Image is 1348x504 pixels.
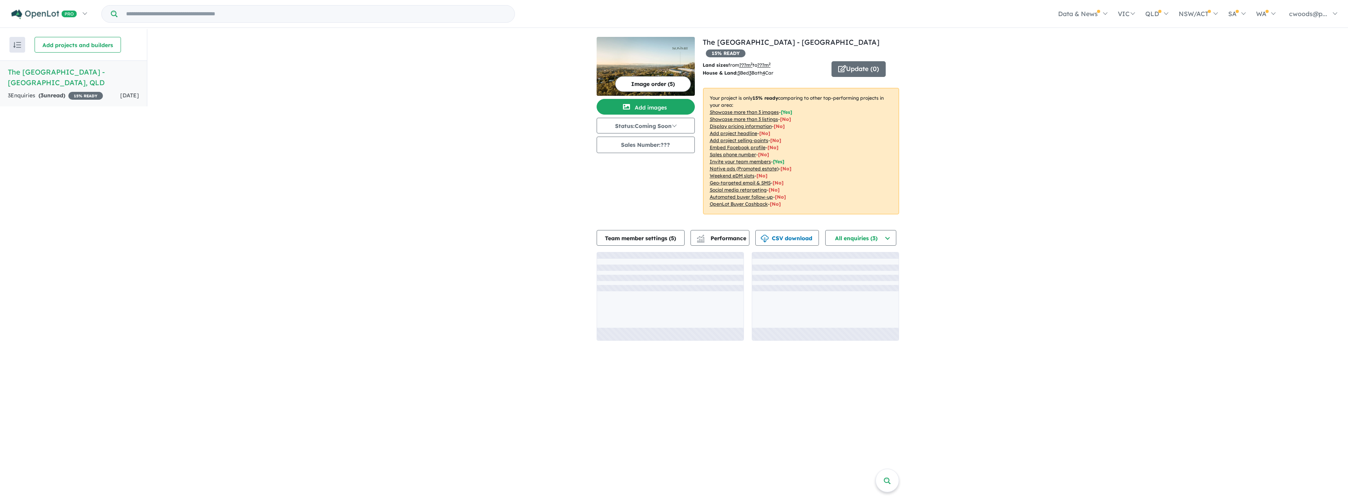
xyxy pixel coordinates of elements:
[8,67,139,88] h5: The [GEOGRAPHIC_DATA] - [GEOGRAPHIC_DATA] , QLD
[753,95,778,101] b: 15 % ready
[769,62,771,66] sup: 2
[597,118,695,133] button: Status:Coming Soon
[710,159,771,164] u: Invite your team members
[11,9,77,19] img: Openlot PRO Logo White
[832,61,886,77] button: Update (0)
[68,92,103,100] span: 15 % READY
[703,88,899,214] p: Your project is only comparing to other top-performing projects in your area: - - - - - - - - - -...
[13,42,21,48] img: sort.svg
[749,70,751,76] u: 3
[770,137,781,143] span: [ No ]
[710,166,778,172] u: Native ads (Promoted estate)
[767,144,778,150] span: [ No ]
[775,194,786,200] span: [No]
[774,123,785,129] span: [ No ]
[703,62,728,68] b: Land sizes
[35,37,121,53] button: Add projects and builders
[761,235,769,243] img: download icon
[703,38,879,47] a: The [GEOGRAPHIC_DATA] - [GEOGRAPHIC_DATA]
[762,70,765,76] u: 4
[1289,10,1327,18] span: cwoods@p...
[706,49,745,57] span: 15 % READY
[38,92,65,99] strong: ( unread)
[703,61,826,69] p: from
[758,152,769,157] span: [ No ]
[597,37,695,96] img: The Summit Estate - Highland Park
[759,130,770,136] span: [ No ]
[8,91,103,100] div: 3 Enquir ies
[710,137,768,143] u: Add project selling-points
[703,69,826,77] p: Bed Bath Car
[773,180,784,186] span: [No]
[770,201,781,207] span: [No]
[739,62,753,68] u: ??? m
[781,109,792,115] span: [ Yes ]
[710,130,757,136] u: Add project headline
[690,230,749,246] button: Performance
[703,70,738,76] b: House & Land:
[773,159,784,164] span: [ Yes ]
[755,230,819,246] button: CSV download
[825,230,896,246] button: All enquiries (3)
[780,116,791,122] span: [ No ]
[710,194,773,200] u: Automated buyer follow-up
[615,76,691,92] button: Image order (5)
[671,235,674,242] span: 5
[710,201,768,207] u: OpenLot Buyer Cashback
[710,116,778,122] u: Showcase more than 3 listings
[756,173,767,179] span: [No]
[697,237,705,242] img: bar-chart.svg
[697,235,704,239] img: line-chart.svg
[40,92,44,99] span: 3
[597,99,695,115] button: Add images
[780,166,791,172] span: [No]
[710,123,772,129] u: Display pricing information
[698,235,746,242] span: Performance
[710,144,766,150] u: Embed Facebook profile
[769,187,780,193] span: [No]
[710,187,767,193] u: Social media retargeting
[120,92,139,99] span: [DATE]
[119,5,513,22] input: Try estate name, suburb, builder or developer
[710,109,779,115] u: Showcase more than 3 images
[710,152,756,157] u: Sales phone number
[710,173,755,179] u: Weekend eDM slots
[738,70,740,76] u: 3
[597,137,695,153] button: Sales Number:???
[710,180,771,186] u: Geo-targeted email & SMS
[757,62,771,68] u: ???m
[751,62,753,66] sup: 2
[753,62,771,68] span: to
[597,230,685,246] button: Team member settings (5)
